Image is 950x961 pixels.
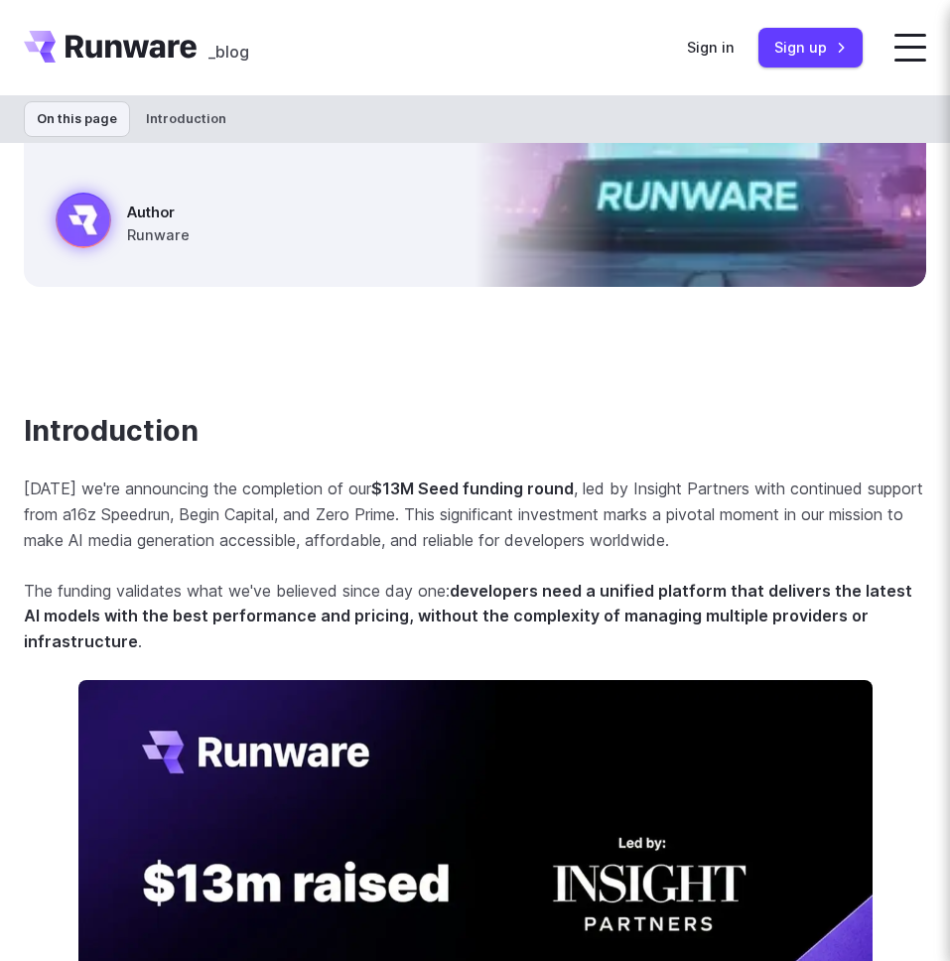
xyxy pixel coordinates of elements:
a: Sign in [687,36,735,59]
span: On this page [24,101,130,136]
strong: $13M Seed funding round [371,479,574,498]
a: _blog [208,31,249,63]
span: Author [127,201,190,223]
span: Introduction [146,109,250,129]
span: _blog [208,44,249,60]
span: Runware [127,223,190,246]
p: [DATE] we're announcing the completion of our , led by Insight Partners with continued support fr... [24,477,926,553]
a: Go to / [24,31,197,63]
a: Sign up [758,28,863,67]
a: Futuristic city scene with neon lights showing Runware announcement of $13M seed funding in large... [56,193,190,256]
p: The funding validates what we've believed since day one: . [24,579,926,655]
a: Introduction [24,414,199,449]
strong: developers need a unified platform that delivers the latest AI models with the best performance a... [24,581,912,651]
